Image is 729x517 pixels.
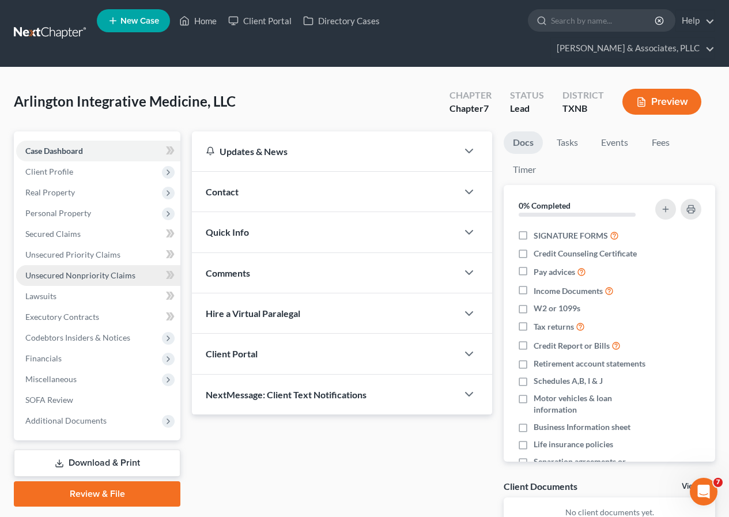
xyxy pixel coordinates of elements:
span: Hire a Virtual Paralegal [206,308,300,319]
a: Tasks [547,131,587,154]
a: Docs [504,131,543,154]
a: Secured Claims [16,224,180,244]
span: Case Dashboard [25,146,83,156]
span: Unsecured Priority Claims [25,250,120,259]
span: Pay advices [534,266,575,278]
a: Timer [504,159,545,181]
span: Motor vehicles & loan information [534,393,652,416]
iframe: Intercom live chat [690,478,717,505]
div: Lead [510,102,544,115]
span: Additional Documents [25,416,107,425]
div: Client Documents [504,480,577,492]
a: SOFA Review [16,390,180,410]
span: 7 [713,478,723,487]
span: Quick Info [206,227,249,237]
a: [PERSON_NAME] & Associates, PLLC [551,38,715,59]
a: Review & File [14,481,180,507]
span: Lawsuits [25,291,56,301]
span: Executory Contracts [25,312,99,322]
div: Chapter [450,89,492,102]
a: View All [682,482,711,490]
span: Business Information sheet [534,421,630,433]
span: Schedules A,B, I & J [534,375,603,387]
span: Client Profile [25,167,73,176]
a: Lawsuits [16,286,180,307]
span: NextMessage: Client Text Notifications [206,389,367,400]
span: Financials [25,353,62,363]
a: Client Portal [222,10,297,31]
span: New Case [120,17,159,25]
span: Comments [206,267,250,278]
span: Tax returns [534,321,574,333]
span: Life insurance policies [534,439,613,450]
a: Download & Print [14,450,180,477]
span: Real Property [25,187,75,197]
span: Retirement account statements [534,358,645,369]
span: Credit Report or Bills [534,340,610,352]
a: Fees [642,131,679,154]
strong: 0% Completed [519,201,571,210]
a: Events [592,131,637,154]
div: District [562,89,604,102]
input: Search by name... [551,10,656,31]
a: Directory Cases [297,10,386,31]
button: Preview [622,89,701,115]
a: Case Dashboard [16,141,180,161]
span: Miscellaneous [25,374,77,384]
span: Credit Counseling Certificate [534,248,637,259]
span: SOFA Review [25,395,73,405]
span: 7 [484,103,489,114]
div: Status [510,89,544,102]
span: Separation agreements or decrees of divorces [534,456,652,479]
span: Personal Property [25,208,91,218]
a: Unsecured Priority Claims [16,244,180,265]
a: Home [173,10,222,31]
span: Income Documents [534,285,603,297]
div: Chapter [450,102,492,115]
span: Contact [206,186,239,197]
span: Arlington Integrative Medicine, LLC [14,93,236,110]
span: SIGNATURE FORMS [534,230,608,241]
div: Updates & News [206,145,444,157]
span: Codebtors Insiders & Notices [25,333,130,342]
div: TXNB [562,102,604,115]
a: Help [676,10,715,31]
a: Unsecured Nonpriority Claims [16,265,180,286]
a: Executory Contracts [16,307,180,327]
span: W2 or 1099s [534,303,580,314]
span: Secured Claims [25,229,81,239]
span: Unsecured Nonpriority Claims [25,270,135,280]
span: Client Portal [206,348,258,359]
